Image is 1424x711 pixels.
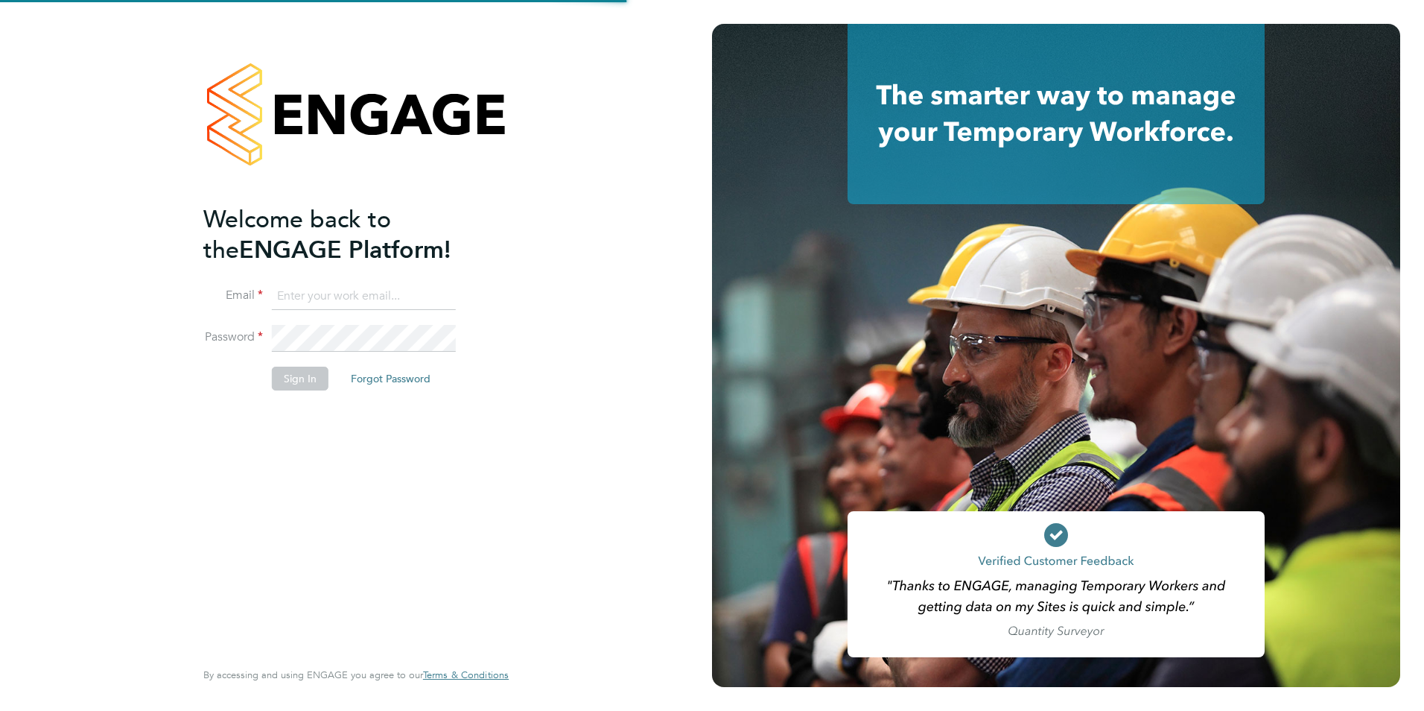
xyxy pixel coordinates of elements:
label: Password [203,329,263,345]
button: Sign In [272,367,328,391]
span: Terms & Conditions [423,669,509,681]
span: By accessing and using ENGAGE you agree to our [203,669,509,681]
button: Forgot Password [339,367,442,391]
a: Terms & Conditions [423,669,509,681]
label: Email [203,288,263,303]
h2: ENGAGE Platform! [203,204,494,265]
input: Enter your work email... [272,283,456,310]
span: Welcome back to the [203,205,391,265]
